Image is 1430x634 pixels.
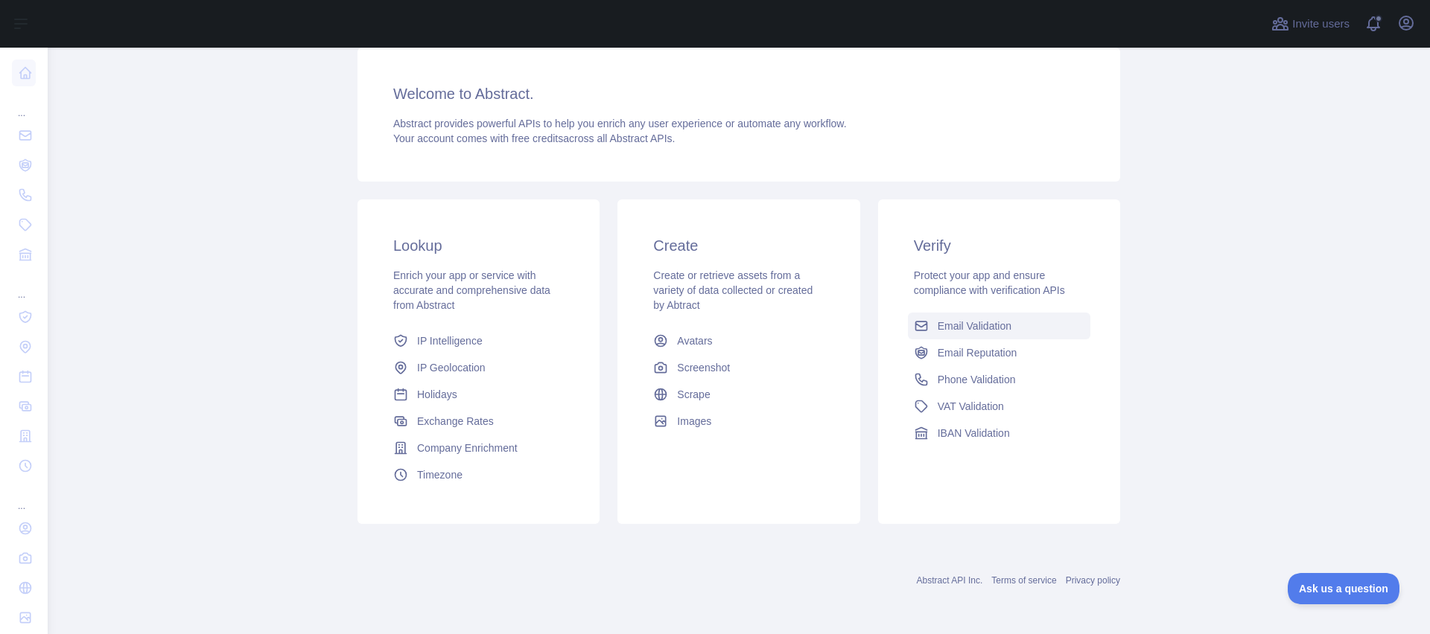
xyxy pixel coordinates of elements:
[647,408,830,435] a: Images
[908,393,1090,420] a: VAT Validation
[938,399,1004,414] span: VAT Validation
[393,83,1084,104] h3: Welcome to Abstract.
[677,333,712,348] span: Avatars
[417,441,518,455] span: Company Enrichment
[1292,16,1350,33] span: Invite users
[677,360,730,375] span: Screenshot
[914,235,1084,256] h3: Verify
[512,132,563,144] span: free credits
[387,327,570,354] a: IP Intelligence
[393,269,550,311] span: Enrich your app or service with accurate and comprehensive data from Abstract
[938,372,1016,387] span: Phone Validation
[417,414,494,429] span: Exchange Rates
[653,235,824,256] h3: Create
[1288,573,1400,604] iframe: Toggle Customer Support
[417,467,463,482] span: Timezone
[908,420,1090,446] a: IBAN Validation
[387,461,570,488] a: Timezone
[393,132,675,144] span: Your account comes with across all Abstract APIs.
[12,89,36,119] div: ...
[1066,575,1120,586] a: Privacy policy
[12,482,36,512] div: ...
[677,387,710,402] span: Scrape
[647,354,830,381] a: Screenshot
[908,366,1090,393] a: Phone Validation
[387,381,570,408] a: Holidays
[914,269,1065,296] span: Protect your app and ensure compliance with verification APIs
[387,435,570,461] a: Company Enrichment
[393,235,564,256] h3: Lookup
[908,313,1090,339] a: Email Validation
[647,327,830,354] a: Avatars
[393,118,847,129] span: Abstract provides powerful APIs to help you enrich any user experience or automate any workflow.
[938,345,1017,360] span: Email Reputation
[1268,12,1353,36] button: Invite users
[677,414,711,429] span: Images
[653,269,813,311] span: Create or retrieve assets from a variety of data collected or created by Abtract
[417,360,486,375] span: IP Geolocation
[938,318,1011,333] span: Email Validation
[12,271,36,301] div: ...
[417,387,457,402] span: Holidays
[938,426,1010,441] span: IBAN Validation
[417,333,483,348] span: IP Intelligence
[647,381,830,408] a: Scrape
[908,339,1090,366] a: Email Reputation
[387,408,570,435] a: Exchange Rates
[991,575,1056,586] a: Terms of service
[387,354,570,381] a: IP Geolocation
[917,575,983,586] a: Abstract API Inc.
